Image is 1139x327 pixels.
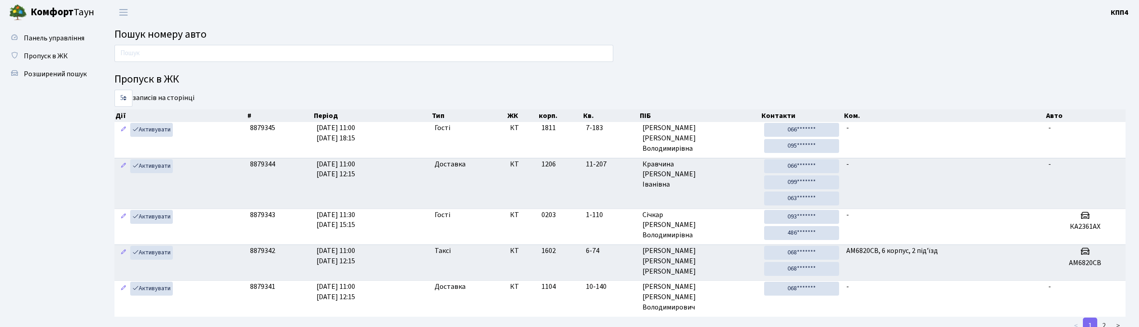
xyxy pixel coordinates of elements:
span: 8879343 [250,210,275,220]
span: Доставка [435,282,466,292]
a: Розширений пошук [4,65,94,83]
a: Активувати [130,210,173,224]
a: Активувати [130,159,173,173]
a: Редагувати [118,282,129,296]
span: Кравчина [PERSON_NAME] Іванівна [642,159,757,190]
span: 8879342 [250,246,275,256]
span: [DATE] 11:00 [DATE] 12:15 [317,282,355,302]
h5: AM6820CB [1048,259,1122,267]
span: [PERSON_NAME] [PERSON_NAME] [PERSON_NAME] [642,246,757,277]
span: Таксі [435,246,451,256]
span: Розширений пошук [24,69,87,79]
span: 6-74 [586,246,635,256]
button: Переключити навігацію [112,5,135,20]
a: Панель управління [4,29,94,47]
span: Таун [31,5,94,20]
span: 1104 [541,282,556,292]
span: Панель управління [24,33,84,43]
th: Контакти [761,109,843,122]
span: [DATE] 11:00 [DATE] 18:15 [317,123,355,143]
span: Пропуск в ЖК [24,51,68,61]
span: КТ [510,123,534,133]
th: ПІБ [639,109,761,122]
span: - [1048,123,1051,133]
th: # [246,109,313,122]
a: Редагувати [118,210,129,224]
th: Кв. [582,109,639,122]
span: - [846,159,849,169]
span: Гості [435,123,450,133]
a: Активувати [130,282,173,296]
span: [PERSON_NAME] [PERSON_NAME] Володимирівна [642,123,757,154]
span: - [1048,282,1051,292]
th: Тип [431,109,506,122]
a: Активувати [130,246,173,260]
span: Гості [435,210,450,220]
th: Авто [1045,109,1126,122]
th: ЖК [506,109,538,122]
th: Період [313,109,431,122]
span: 11-207 [586,159,635,170]
b: КПП4 [1111,8,1128,17]
span: Доставка [435,159,466,170]
th: Дії [114,109,246,122]
span: [DATE] 11:00 [DATE] 12:15 [317,159,355,179]
span: КТ [510,282,534,292]
h5: КА2361АХ [1048,222,1122,231]
span: Пошук номеру авто [114,26,207,42]
a: Активувати [130,123,173,137]
span: [DATE] 11:30 [DATE] 15:15 [317,210,355,230]
span: - [846,210,849,220]
input: Пошук [114,45,613,62]
span: - [846,282,849,292]
a: Редагувати [118,159,129,173]
span: [DATE] 11:00 [DATE] 12:15 [317,246,355,266]
label: записів на сторінці [114,90,194,107]
a: Редагувати [118,246,129,260]
span: КТ [510,159,534,170]
span: 1-110 [586,210,635,220]
span: 8879344 [250,159,275,169]
span: КТ [510,210,534,220]
th: Ком. [843,109,1045,122]
span: 0203 [541,210,556,220]
span: 8879345 [250,123,275,133]
a: Пропуск в ЖК [4,47,94,65]
span: КТ [510,246,534,256]
th: корп. [538,109,582,122]
span: 8879341 [250,282,275,292]
span: 7-183 [586,123,635,133]
span: 10-140 [586,282,635,292]
span: 1206 [541,159,556,169]
span: - [1048,159,1051,169]
select: записів на сторінці [114,90,132,107]
h4: Пропуск в ЖК [114,73,1126,86]
img: logo.png [9,4,27,22]
span: [PERSON_NAME] [PERSON_NAME] Володимирович [642,282,757,313]
a: Редагувати [118,123,129,137]
span: AM6820CB, 6 корпус, 2 під'їзд [846,246,938,256]
span: - [846,123,849,133]
span: 1602 [541,246,556,256]
span: Січкар [PERSON_NAME] Володимирівна [642,210,757,241]
span: 1811 [541,123,556,133]
a: КПП4 [1111,7,1128,18]
b: Комфорт [31,5,74,19]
